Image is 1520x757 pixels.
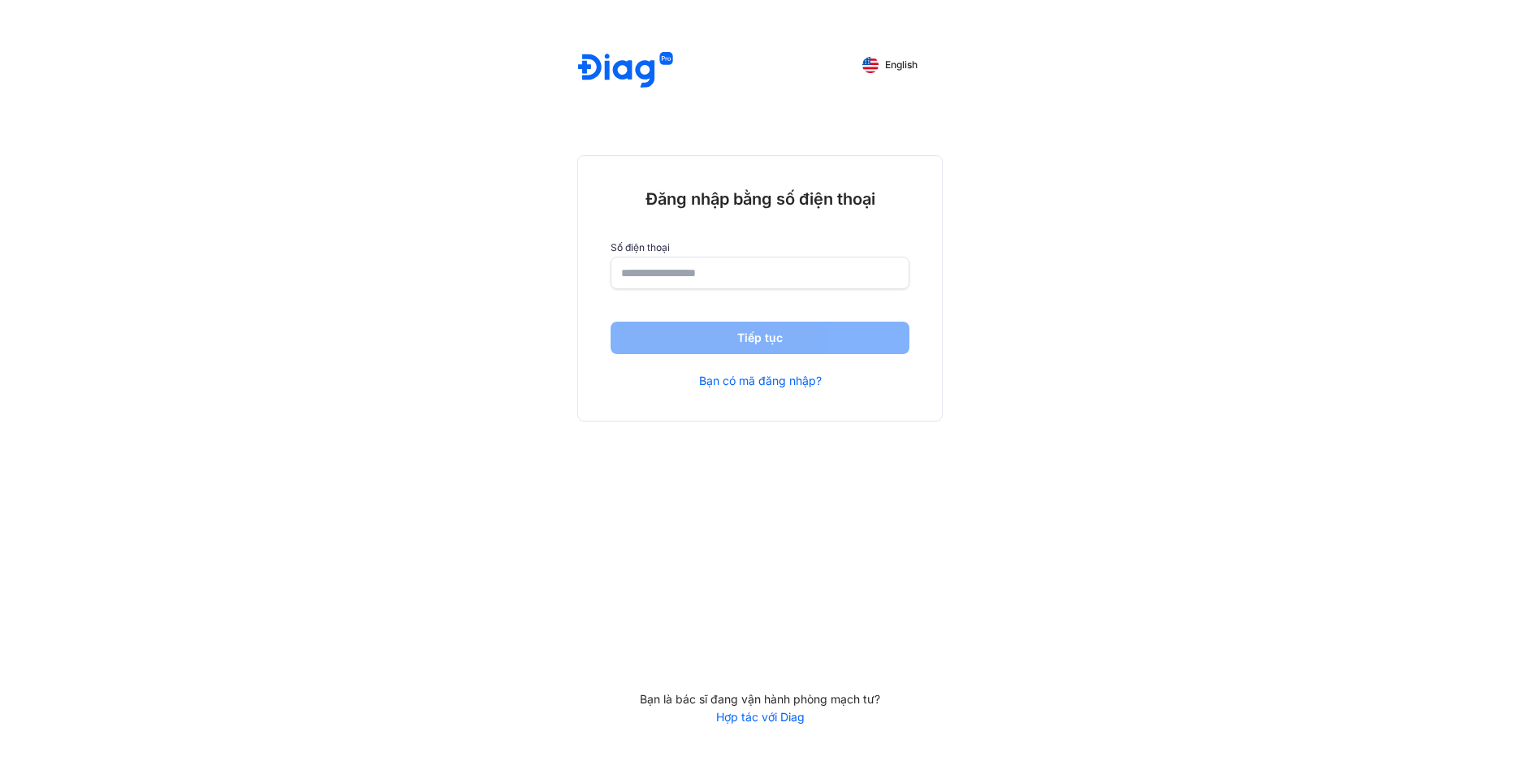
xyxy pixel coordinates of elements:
[862,57,879,73] img: English
[885,59,918,71] span: English
[851,52,929,78] button: English
[699,374,822,388] a: Bạn có mã đăng nhập?
[577,710,943,725] a: Hợp tác với Diag
[611,188,909,210] div: Đăng nhập bằng số điện thoại
[611,322,909,354] button: Tiếp tục
[578,52,673,90] img: logo
[577,692,943,707] div: Bạn là bác sĩ đang vận hành phòng mạch tư?
[611,242,909,253] label: Số điện thoại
